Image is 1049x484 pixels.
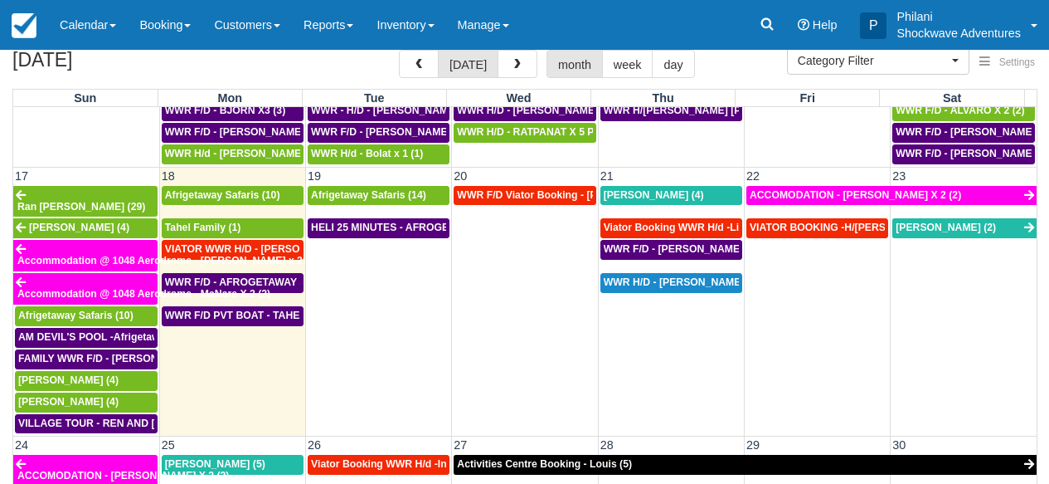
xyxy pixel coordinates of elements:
[160,169,177,183] span: 18
[162,123,304,143] a: WWR F/D - [PERSON_NAME] X 2 (2)
[860,12,886,39] div: P
[892,218,1037,238] a: [PERSON_NAME] (2)
[457,126,638,138] span: WWR H/D - RATPANAT X 5 PLUS 1 (5)
[308,218,449,238] a: HELI 25 MINUTES - AFROGETAWAY SAFARIS X5 (5)
[308,455,449,475] a: Viator Booking WWR H/d -Inchbald [PERSON_NAME] X 4 (4)
[308,123,449,143] a: WWR F/D - [PERSON_NAME] X3 (3)
[165,148,338,159] span: WWR H/d - [PERSON_NAME] X 2 (2)
[798,52,948,69] span: Category Filter
[13,438,30,452] span: 24
[999,56,1035,68] span: Settings
[13,273,158,305] a: Accommodation @ 1048 Aerodrome - MaNare X 2 (2)
[787,46,969,75] button: Category Filter
[600,186,742,206] a: [PERSON_NAME] (4)
[602,50,653,78] button: week
[162,240,304,260] a: VIATOR WWR H/D - [PERSON_NAME] 3 (3)
[162,101,304,121] a: WWR F/D - BJORN X3 (3)
[308,186,449,206] a: Afrigetaway Safaris (14)
[162,306,304,326] a: WWR F/D PVT BOAT - TAHEL FAMILY x 5 (1)
[311,189,426,201] span: Afrigetaway Safaris (14)
[891,438,907,452] span: 30
[750,222,973,233] span: VIATOR BOOKING -H/[PERSON_NAME] X 4 (4)
[454,123,595,143] a: WWR H/D - RATPANAT X 5 PLUS 1 (5)
[892,101,1035,121] a: WWR F/D - ALVARO X 2 (2)
[745,169,761,183] span: 22
[457,189,702,201] span: WWR F/D Viator Booking - [PERSON_NAME] X1 (1)
[798,19,809,31] i: Help
[18,310,134,321] span: Afrigetaway Safaris (10)
[506,91,531,105] span: Wed
[652,91,673,105] span: Thu
[15,350,158,369] a: FAMILY WWR F/D - [PERSON_NAME] X4 (4)
[13,186,158,218] a: Ran [PERSON_NAME] (29)
[600,218,742,238] a: Viator Booking WWR H/d -Li, Jiahao X 2 (2)
[17,288,270,300] span: Accommodation @ 1048 Aerodrome - MaNare X 2 (2)
[165,243,370,255] span: VIATOR WWR H/D - [PERSON_NAME] 3 (3)
[599,169,615,183] span: 21
[311,458,600,470] span: Viator Booking WWR H/d -Inchbald [PERSON_NAME] X 4 (4)
[311,105,488,116] span: WWR - H/D - [PERSON_NAME] X5 (5)
[364,91,385,105] span: Tue
[600,273,742,293] a: WWR H/D - [PERSON_NAME] X 1 (1)
[308,101,449,121] a: WWR - H/D - [PERSON_NAME] X5 (5)
[165,222,241,233] span: Tahel Family (1)
[15,393,158,413] a: [PERSON_NAME] (4)
[165,126,338,138] span: WWR F/D - [PERSON_NAME] X 2 (2)
[800,91,815,105] span: Fri
[13,169,30,183] span: 17
[892,144,1035,164] a: WWR F/D - [PERSON_NAME] X 4 (4)
[600,240,742,260] a: WWR F/D - [PERSON_NAME] X4 (4)
[15,306,158,326] a: Afrigetaway Safaris (10)
[599,438,615,452] span: 28
[604,243,774,255] span: WWR F/D - [PERSON_NAME] X4 (4)
[162,144,304,164] a: WWR H/d - [PERSON_NAME] X 2 (2)
[891,169,907,183] span: 23
[896,222,996,233] span: [PERSON_NAME] (2)
[745,438,761,452] span: 29
[13,240,158,271] a: Accommodation @ 1048 Aerodrome - [PERSON_NAME] x 2 (2)
[311,148,423,159] span: WWR H/d - Bolat x 1 (1)
[15,371,158,391] a: [PERSON_NAME] (4)
[162,186,304,206] a: Afrigetaway Safaris (10)
[604,222,810,233] span: Viator Booking WWR H/d -Li, Jiahao X 2 (2)
[217,91,242,105] span: Mon
[13,218,158,238] a: [PERSON_NAME] (4)
[452,438,469,452] span: 27
[160,438,177,452] span: 25
[457,458,632,470] span: Activities Centre Booking - Louis (5)
[546,50,603,78] button: month
[600,101,742,121] a: WWR H/[PERSON_NAME] [PERSON_NAME] X 4 (4)
[943,91,961,105] span: Sat
[311,126,481,138] span: WWR F/D - [PERSON_NAME] X3 (3)
[165,310,377,321] span: WWR F/D PVT BOAT - TAHEL FAMILY x 5 (1)
[12,50,222,81] h2: [DATE]
[162,218,304,238] a: Tahel Family (1)
[746,186,1037,206] a: ACCOMODATION - [PERSON_NAME] X 2 (2)
[813,18,838,32] span: Help
[896,8,1021,25] p: Philani
[17,255,318,266] span: Accommodation @ 1048 Aerodrome - [PERSON_NAME] x 2 (2)
[18,418,267,429] span: VILLAGE TOUR - REN AND [PERSON_NAME] X4 (4)
[604,105,849,116] span: WWR H/[PERSON_NAME] [PERSON_NAME] X 4 (4)
[308,144,449,164] a: WWR H/d - Bolat x 1 (1)
[604,276,778,288] span: WWR H/D - [PERSON_NAME] X 1 (1)
[750,189,961,201] span: ACCOMODATION - [PERSON_NAME] X 2 (2)
[454,455,1037,475] a: Activities Centre Booking - Louis (5)
[892,123,1035,143] a: WWR F/D - [PERSON_NAME] X 3 (4)
[311,222,560,233] span: HELI 25 MINUTES - AFROGETAWAY SAFARIS X5 (5)
[969,51,1045,75] button: Settings
[29,222,129,233] span: [PERSON_NAME] (4)
[746,218,888,238] a: VIATOR BOOKING -H/[PERSON_NAME] X 4 (4)
[162,455,304,475] a: [PERSON_NAME] (5)
[452,169,469,183] span: 20
[17,470,229,482] span: ACCOMODATION - [PERSON_NAME] X 2 (2)
[18,396,119,408] span: [PERSON_NAME] (4)
[896,105,1024,116] span: WWR F/D - ALVARO X 2 (2)
[12,13,36,38] img: checkfront-main-nav-mini-logo.png
[604,189,704,201] span: [PERSON_NAME] (4)
[165,105,285,116] span: WWR F/D - BJORN X3 (3)
[162,273,304,293] a: WWR F/D - AFROGETAWAY SAFARIS X5 (5)
[896,25,1021,42] p: Shockwave Adventures
[306,169,323,183] span: 19
[74,91,96,105] span: Sun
